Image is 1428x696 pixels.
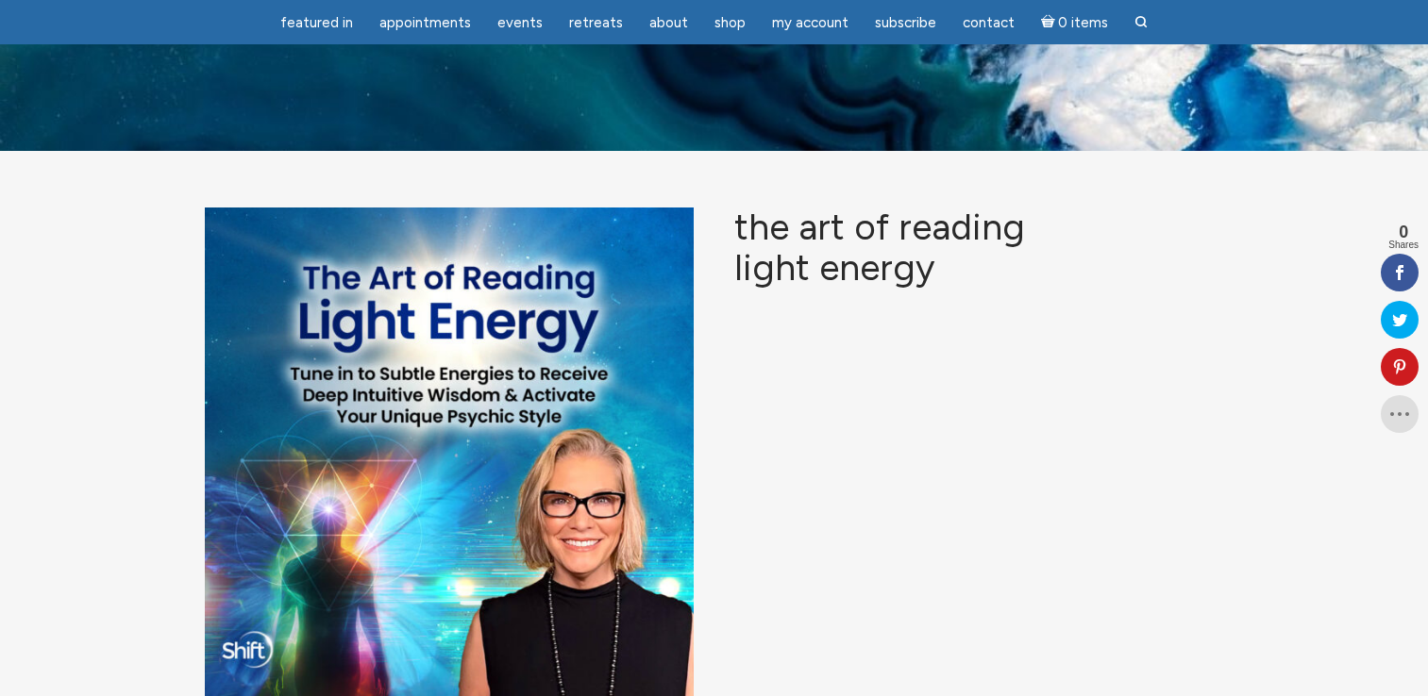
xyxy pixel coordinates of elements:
[1388,240,1419,250] span: Shares
[205,207,694,696] img: The Art of Reading Light Energy
[1030,3,1120,41] a: Cart0 items
[734,207,1223,289] h1: The Art of Reading Light Energy
[1041,14,1059,31] i: Cart
[703,5,757,41] a: Shop
[569,14,623,31] span: Retreats
[497,14,543,31] span: Events
[1058,16,1108,30] span: 0 items
[638,5,699,41] a: About
[1388,224,1419,240] span: 0
[486,5,554,41] a: Events
[761,5,860,41] a: My Account
[269,5,364,41] a: featured in
[714,14,746,31] span: Shop
[963,14,1015,31] span: Contact
[649,14,688,31] span: About
[280,14,353,31] span: featured in
[875,14,936,31] span: Subscribe
[772,14,848,31] span: My Account
[864,5,948,41] a: Subscribe
[558,5,634,41] a: Retreats
[951,5,1026,41] a: Contact
[379,14,471,31] span: Appointments
[368,5,482,41] a: Appointments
